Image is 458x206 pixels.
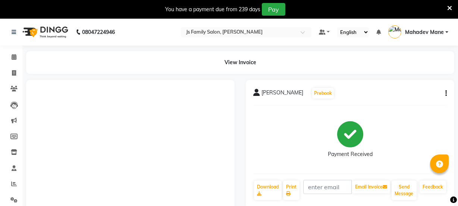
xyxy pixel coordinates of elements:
a: Feedback [420,181,446,193]
img: Mahadev Mane [388,25,401,38]
button: Pay [262,3,285,16]
button: Email Invoice [352,181,390,193]
button: Prebook [312,88,334,99]
div: You have a payment due from 239 days [165,6,260,13]
b: 08047224946 [82,22,115,43]
a: Print [283,181,299,200]
button: Send Message [392,181,417,200]
span: [PERSON_NAME] [261,89,303,99]
a: Download [254,181,282,200]
div: Payment Received [328,150,373,158]
iframe: chat widget [427,176,451,199]
div: View Invoice [26,51,454,74]
span: Mahadev Mane [405,28,444,36]
input: enter email [303,180,352,194]
img: logo [19,22,70,43]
